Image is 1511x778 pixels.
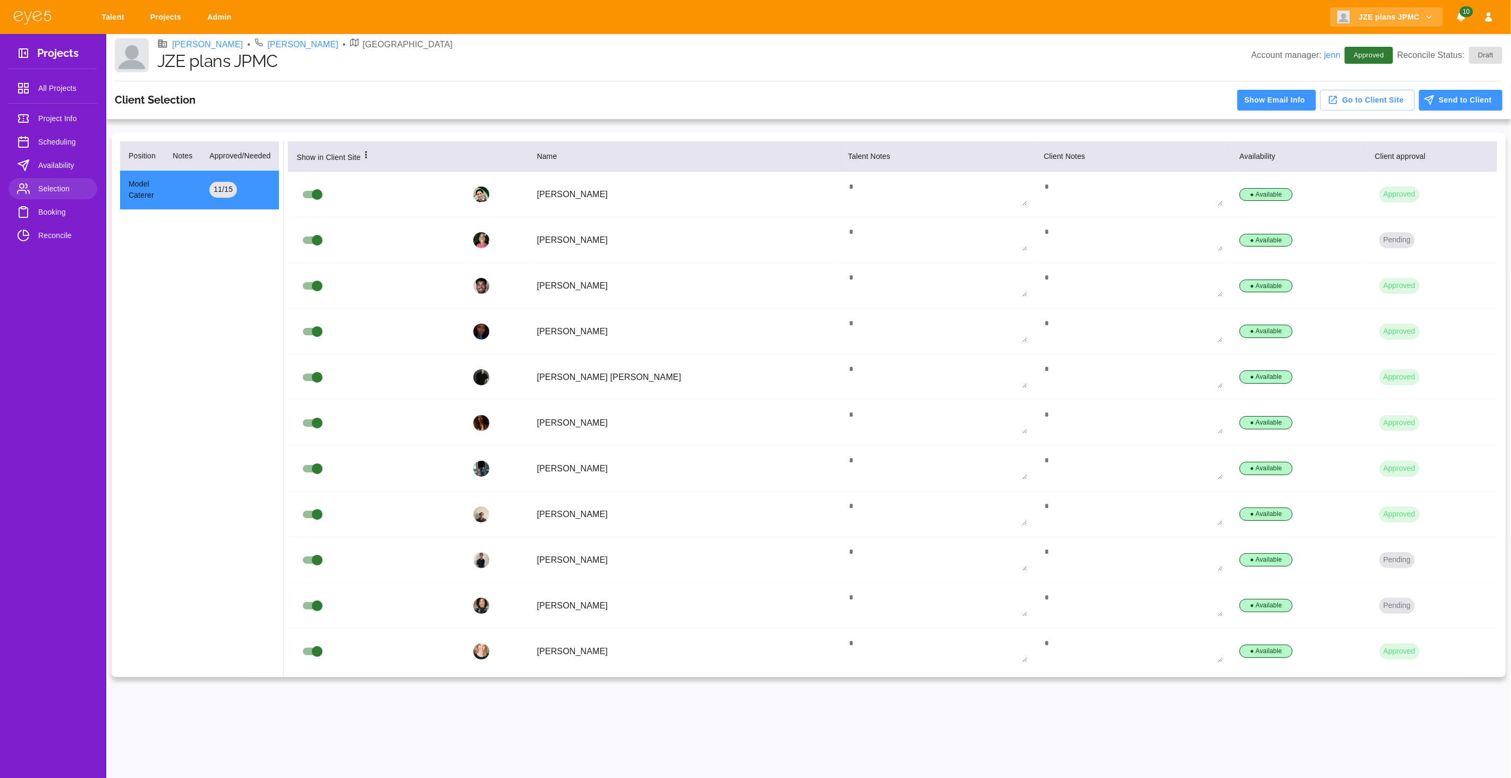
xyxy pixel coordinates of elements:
[38,159,89,172] span: Availability
[473,461,489,477] img: profile_picture
[1240,280,1293,293] div: ● Available
[529,141,840,172] th: Name
[9,225,97,246] a: Reconcile
[1472,50,1500,61] span: Draft
[288,141,464,172] th: Show in Client Site
[473,232,489,248] img: profile_picture
[1419,90,1502,111] button: Send to Client
[1324,50,1340,60] a: jenn
[9,108,97,129] a: Project Info
[143,7,192,27] a: Projects
[1240,370,1293,384] div: ● Available
[1379,187,1420,202] button: Approved
[537,554,831,566] p: [PERSON_NAME]
[473,369,489,385] img: profile_picture
[1240,508,1293,521] div: ● Available
[1347,50,1390,61] span: Approved
[473,644,489,659] img: profile_picture
[1379,461,1420,477] button: Approved
[267,38,338,51] a: [PERSON_NAME]
[1379,369,1420,385] button: Approved
[1379,232,1415,248] button: Pending
[1337,11,1350,23] img: Client logo
[248,38,251,51] li: •
[537,280,831,292] p: [PERSON_NAME]
[1240,234,1293,247] div: ● Available
[1240,599,1293,612] div: ● Available
[1240,416,1293,429] div: ● Available
[473,506,489,522] img: profile_picture
[9,78,97,99] a: All Projects
[9,201,97,223] a: Booking
[201,141,279,171] th: Approved/Needed
[1379,278,1420,294] button: Approved
[537,188,831,201] p: [PERSON_NAME]
[1451,7,1471,27] button: Notifications
[1379,644,1420,659] button: Approved
[1397,47,1502,64] p: Reconcile Status:
[537,599,831,612] p: [PERSON_NAME]
[1240,325,1293,338] div: ● Available
[1379,552,1415,568] button: Pending
[537,645,831,658] p: [PERSON_NAME]
[1379,324,1420,340] button: Approved
[537,371,831,384] p: [PERSON_NAME] [PERSON_NAME]
[363,38,453,51] p: [GEOGRAPHIC_DATA]
[343,38,346,51] li: •
[38,229,89,242] span: Reconcile
[1330,7,1443,27] button: JZE plans JPMC
[38,182,89,195] span: Selection
[120,170,164,210] td: Model Caterer
[120,141,164,171] th: Position
[164,141,201,171] th: Notes
[1035,141,1231,172] th: Client Notes
[1459,6,1473,17] span: 10
[209,182,237,198] div: 11 / 15
[1240,645,1293,658] div: ● Available
[37,47,79,63] h3: Projects
[1379,598,1415,614] button: Pending
[839,141,1035,172] th: Talent Notes
[1237,90,1315,111] button: Show Email Info
[473,552,489,568] img: profile_picture
[1379,506,1420,522] button: Approved
[473,324,489,340] img: profile_picture
[1251,49,1340,62] p: Account manager:
[1231,141,1366,172] th: Availability
[13,10,52,25] img: eye5
[9,178,97,199] a: Selection
[537,234,831,247] p: [PERSON_NAME]
[115,94,196,106] h3: Client Selection
[38,112,89,125] span: Project Info
[1240,462,1293,475] div: ● Available
[473,187,489,202] img: profile_picture
[473,415,489,431] img: profile_picture
[172,38,243,51] a: [PERSON_NAME]
[1240,553,1293,566] div: ● Available
[115,38,149,72] img: Client logo
[38,136,89,148] span: Scheduling
[537,508,831,521] p: [PERSON_NAME]
[1320,90,1415,111] button: Go to Client Site
[537,325,831,338] p: [PERSON_NAME]
[1240,188,1293,201] div: ● Available
[537,462,831,475] p: [PERSON_NAME]
[38,82,89,95] span: All Projects
[200,7,242,27] a: Admin
[38,206,89,218] span: Booking
[157,51,1251,71] h1: JZE plans JPMC
[9,155,97,176] a: Availability
[1379,415,1420,431] button: Approved
[473,278,489,294] img: profile_picture
[1366,141,1497,172] th: Client approval
[95,7,135,27] a: Talent
[537,417,831,429] p: [PERSON_NAME]
[9,131,97,153] a: Scheduling
[473,598,489,614] img: profile_picture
